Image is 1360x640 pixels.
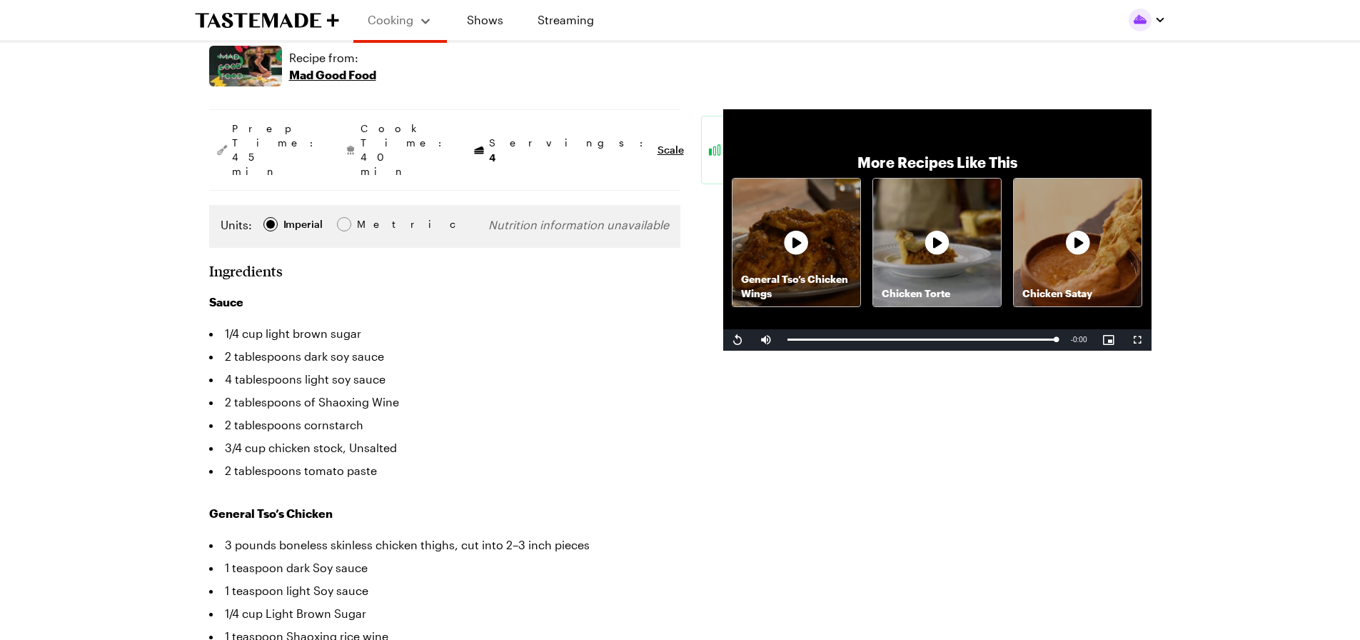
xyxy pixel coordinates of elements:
span: Prep Time: 45 min [232,121,321,179]
span: Nutrition information unavailable [488,218,669,231]
button: Mute [752,329,780,351]
button: Replay [723,329,752,351]
button: Scale [658,143,684,157]
li: 2 tablespoons tomato paste [209,459,680,482]
div: Imperial [283,216,323,232]
p: Chicken Satay [1014,286,1142,301]
a: Recipe from:Mad Good Food [289,49,376,84]
button: Fullscreen [1123,329,1152,351]
h3: General Tso’s Chicken [209,505,680,522]
p: Mad Good Food [289,66,376,84]
span: Servings: [489,136,650,165]
a: To Tastemade Home Page [195,12,339,29]
button: Cooking [368,6,433,34]
li: 1/4 cup Light Brown Sugar [209,602,680,625]
a: General Tso’s Chicken WingsRecipe image thumbnail [732,178,861,307]
span: Cook Time: 40 min [361,121,449,179]
h2: Ingredients [209,262,283,279]
li: 1 teaspoon dark Soy sauce [209,556,680,579]
label: Units: [221,216,252,234]
p: Recipe from: [289,49,376,66]
div: Metric [357,216,387,232]
span: 0:00 [1073,336,1087,344]
li: 3 pounds boneless skinless chicken thighs, cut into 2–3 inch pieces [209,534,680,556]
li: 2 tablespoons dark soy sauce [209,345,680,368]
li: 1/4 cup light brown sugar [209,322,680,345]
div: Progress Bar [787,339,1057,341]
li: 2 tablespoons of Shaoxing Wine [209,391,680,414]
span: Metric [357,216,388,232]
span: Imperial [283,216,324,232]
div: Imperial Metric [221,216,387,236]
span: 4 [489,150,495,164]
li: 3/4 cup chicken stock, Unsalted [209,436,680,459]
span: Cooking [368,13,413,26]
li: 2 tablespoons cornstarch [209,414,680,436]
span: - [1071,336,1073,344]
p: General Tso’s Chicken Wings [732,272,860,301]
a: Chicken TorteRecipe image thumbnail [872,178,1002,307]
h3: Sauce [209,294,680,311]
li: 1 teaspoon light Soy sauce [209,579,680,602]
button: Picture-in-Picture [1094,329,1123,351]
p: Chicken Torte [873,286,1001,301]
img: Profile picture [1129,9,1152,31]
p: More Recipes Like This [857,152,1017,172]
button: Profile picture [1129,9,1166,31]
a: Chicken SatayRecipe image thumbnail [1013,178,1142,307]
img: Show where recipe is used [209,46,282,86]
li: 4 tablespoons light soy sauce [209,368,680,391]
